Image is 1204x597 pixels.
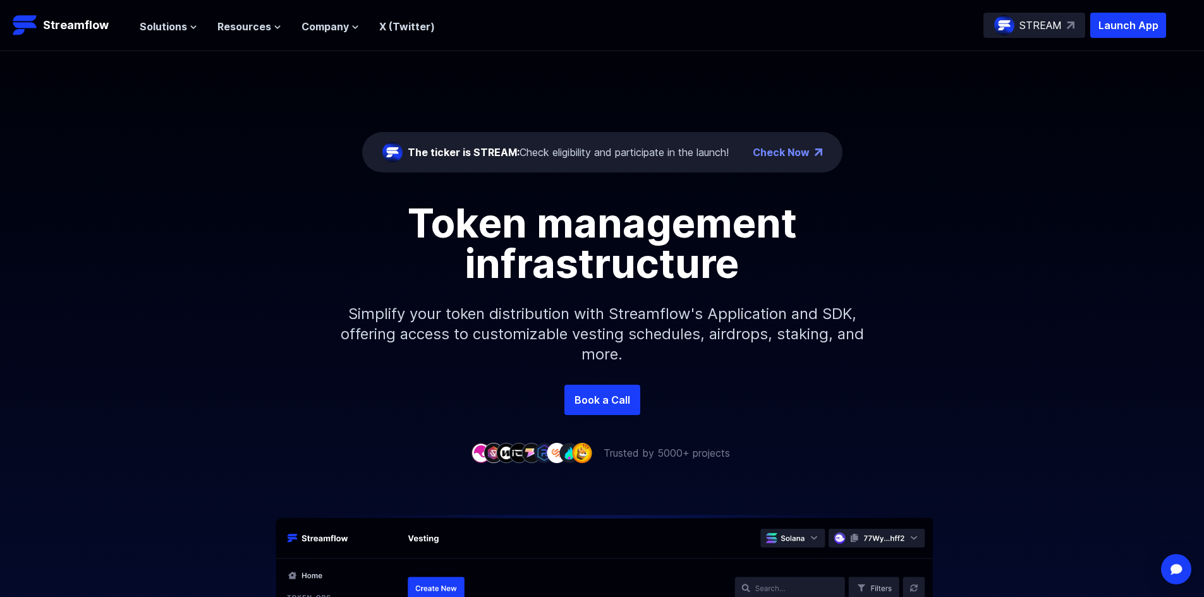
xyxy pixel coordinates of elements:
[408,145,729,160] div: Check eligibility and participate in the launch!
[331,284,874,385] p: Simplify your token distribution with Streamflow's Application and SDK, offering access to custom...
[318,203,887,284] h1: Token management infrastructure
[217,19,271,34] span: Resources
[217,19,281,34] button: Resources
[496,443,516,462] img: company-3
[1067,21,1074,29] img: top-right-arrow.svg
[753,145,810,160] a: Check Now
[471,443,491,462] img: company-1
[483,443,504,462] img: company-2
[559,443,580,462] img: company-8
[13,13,38,38] img: Streamflow Logo
[815,148,822,156] img: top-right-arrow.png
[301,19,349,34] span: Company
[1090,13,1166,38] button: Launch App
[301,19,359,34] button: Company
[140,19,187,34] span: Solutions
[140,19,197,34] button: Solutions
[534,443,554,462] img: company-6
[604,445,730,461] p: Trusted by 5000+ projects
[13,13,127,38] a: Streamflow
[1019,18,1062,33] p: STREAM
[43,16,109,34] p: Streamflow
[408,146,520,159] span: The ticker is STREAM:
[521,443,542,462] img: company-5
[547,443,567,462] img: company-7
[564,385,640,415] a: Book a Call
[509,443,529,462] img: company-4
[379,20,435,33] a: X (Twitter)
[382,142,403,162] img: streamflow-logo-circle.png
[572,443,592,462] img: company-9
[994,15,1014,35] img: streamflow-logo-circle.png
[983,13,1085,38] a: STREAM
[1161,554,1191,584] div: Open Intercom Messenger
